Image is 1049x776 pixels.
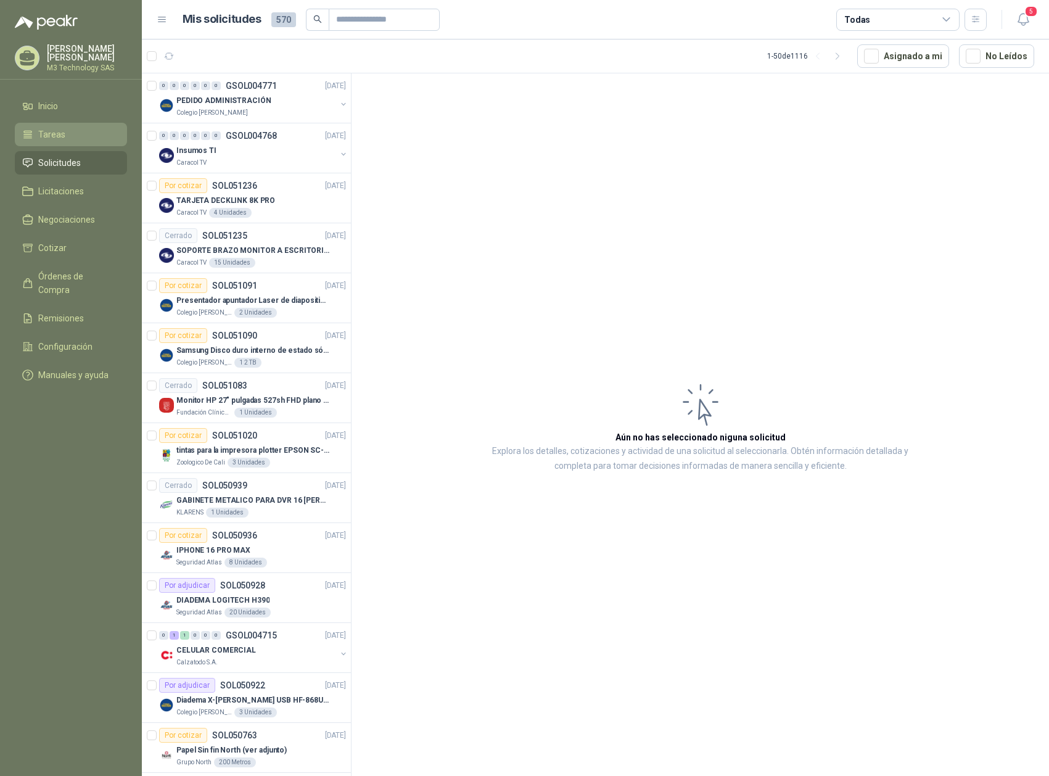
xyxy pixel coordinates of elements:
div: 0 [212,631,221,640]
p: TARJETA DECKLINK 8K PRO [176,195,275,207]
div: 3 Unidades [234,708,277,717]
div: Por cotizar [159,178,207,193]
p: DIADEMA LOGITECH H390 [176,595,269,606]
a: Por cotizarSOL051236[DATE] Company LogoTARJETA DECKLINK 8K PROCaracol TV4 Unidades [142,173,351,223]
p: SOL051091 [212,281,257,290]
p: GSOL004715 [226,631,277,640]
div: Por cotizar [159,528,207,543]
div: Cerrado [159,378,197,393]
a: Por cotizarSOL050763[DATE] Company LogoPapel Sin fin North (ver adjunto)Grupo North200 Metros [142,723,351,773]
p: Monitor HP 27" pulgadas 527sh FHD plano negro [176,395,330,407]
img: Company Logo [159,198,174,213]
p: SOL050922 [220,681,265,690]
img: Company Logo [159,448,174,463]
div: Todas [844,13,870,27]
button: No Leídos [959,44,1034,68]
span: Inicio [38,99,58,113]
a: Cotizar [15,236,127,260]
div: Por adjudicar [159,678,215,693]
p: Insumos TI [176,145,216,157]
p: SOL050936 [212,531,257,540]
p: SOL050939 [202,481,247,490]
img: Company Logo [159,698,174,712]
span: 5 [1024,6,1038,17]
img: Company Logo [159,398,174,413]
p: SOPORTE BRAZO MONITOR A ESCRITORIO NBF80 [176,245,330,257]
div: 1 Unidades [234,408,277,418]
p: Samsung Disco duro interno de estado sólido 990 PRO SSD NVMe M.2 PCIe Gen4, M.2 2280 2TB [176,345,330,357]
a: Por cotizarSOL051090[DATE] Company LogoSamsung Disco duro interno de estado sólido 990 PRO SSD NV... [142,323,351,373]
a: Solicitudes [15,151,127,175]
a: Configuración [15,335,127,358]
div: Por cotizar [159,328,207,343]
div: 0 [180,131,189,140]
p: [DATE] [325,430,346,442]
a: Por adjudicarSOL050928[DATE] Company LogoDIADEMA LOGITECH H390Seguridad Atlas20 Unidades [142,573,351,623]
p: Colegio [PERSON_NAME] [176,108,248,118]
p: [DATE] [325,380,346,392]
div: Cerrado [159,478,197,493]
p: CELULAR COMERCIAL [176,645,256,656]
p: GSOL004768 [226,131,277,140]
a: Por adjudicarSOL050922[DATE] Company LogoDiadema X-[PERSON_NAME] USB HF-868U USB con micrófonoCol... [142,673,351,723]
a: Inicio [15,94,127,118]
div: 8 Unidades [224,558,267,568]
p: [DATE] [325,680,346,691]
p: PEDIDO ADMINISTRACIÓN [176,95,271,107]
a: 0 0 0 0 0 0 GSOL004771[DATE] Company LogoPEDIDO ADMINISTRACIÓNColegio [PERSON_NAME] [159,78,348,118]
h3: Aún no has seleccionado niguna solicitud [615,431,786,444]
div: 0 [212,81,221,90]
a: Manuales y ayuda [15,363,127,387]
div: 20 Unidades [224,608,271,617]
div: 0 [201,631,210,640]
img: Company Logo [159,748,174,762]
p: [DATE] [325,330,346,342]
p: Zoologico De Cali [176,458,225,468]
p: Caracol TV [176,158,207,168]
p: [PERSON_NAME] [PERSON_NAME] [47,44,127,62]
p: Grupo North [176,757,212,767]
div: Por cotizar [159,428,207,443]
div: 0 [159,631,168,640]
div: Por cotizar [159,278,207,293]
div: 0 [201,131,210,140]
p: SOL051020 [212,431,257,440]
p: KLARENS [176,508,204,518]
p: [DATE] [325,530,346,542]
img: Company Logo [159,298,174,313]
img: Company Logo [159,248,174,263]
p: SOL051090 [212,331,257,340]
p: [DATE] [325,580,346,592]
p: [DATE] [325,230,346,242]
a: Órdenes de Compra [15,265,127,302]
p: Colegio [PERSON_NAME] [176,308,232,318]
p: GSOL004771 [226,81,277,90]
img: Company Logo [159,598,174,613]
div: 3 Unidades [228,458,270,468]
span: Remisiones [38,312,84,325]
p: Colegio [PERSON_NAME] [176,358,232,368]
span: Manuales y ayuda [38,368,109,382]
div: 1 2 TB [234,358,261,368]
p: Caracol TV [176,208,207,218]
div: 200 Metros [214,757,256,767]
p: SOL050763 [212,731,257,740]
span: Licitaciones [38,184,84,198]
a: Por cotizarSOL051020[DATE] Company Logotintas para la impresora plotter EPSON SC-T3100Zoologico D... [142,423,351,473]
a: Por cotizarSOL050936[DATE] Company LogoIPHONE 16 PRO MAXSeguridad Atlas8 Unidades [142,523,351,573]
img: Logo peakr [15,15,78,30]
p: [DATE] [325,730,346,741]
div: 0 [191,81,200,90]
span: Solicitudes [38,156,81,170]
a: CerradoSOL051083[DATE] Company LogoMonitor HP 27" pulgadas 527sh FHD plano negroFundación Clínica... [142,373,351,423]
p: GABINETE METALICO PARA DVR 16 [PERSON_NAME] [176,495,330,506]
div: 1 Unidades [206,508,249,518]
div: 15 Unidades [209,258,255,268]
a: Negociaciones [15,208,127,231]
div: Cerrado [159,228,197,243]
div: 0 [191,631,200,640]
p: Diadema X-[PERSON_NAME] USB HF-868U USB con micrófono [176,695,330,706]
img: Company Logo [159,648,174,662]
a: Tareas [15,123,127,146]
img: Company Logo [159,498,174,513]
